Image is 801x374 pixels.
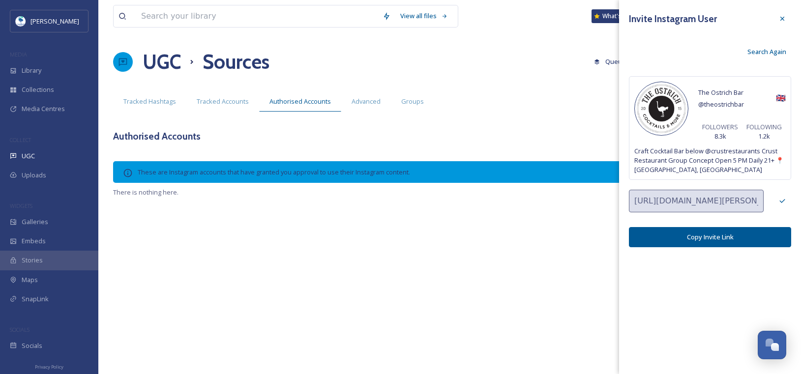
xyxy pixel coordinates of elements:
[22,217,48,227] span: Galleries
[35,364,63,370] span: Privacy Policy
[747,47,786,57] span: Search Again
[22,294,49,304] span: SnapLink
[634,146,786,175] span: Craft Cocktail Bar below @crustrestaurants Crust Restaurant Group Concept Open 5 PM Daily 21+ 📍[G...
[22,341,42,350] span: Socials
[758,132,770,141] span: 1.2k
[589,52,640,71] a: Queued
[589,52,635,71] button: Queued
[698,100,744,109] span: @ theostrichbar
[22,151,35,161] span: UGC
[746,122,782,132] span: FOLLOWING
[203,47,269,77] h1: Sources
[395,6,453,26] a: View all files
[352,97,381,106] span: Advanced
[714,132,726,141] span: 8.3k
[22,256,43,265] span: Stories
[758,331,786,359] button: Open Chat
[35,360,63,372] a: Privacy Policy
[22,275,38,285] span: Maps
[197,97,249,106] span: Tracked Accounts
[22,85,54,94] span: Collections
[10,326,30,333] span: SOCIALS
[629,12,717,26] h3: Invite Instagram User
[10,51,27,58] span: MEDIA
[401,97,424,106] span: Groups
[269,97,331,106] span: Authorised Accounts
[136,5,378,27] input: Search your library
[138,168,410,176] span: These are Instagram accounts that have granted you approval to use their Instagram content.
[30,17,79,26] span: [PERSON_NAME]
[10,202,32,209] span: WIDGETS
[637,84,686,133] img: 80638431_460969488146560_7204726867885031424_n.jpg
[22,171,46,180] span: Uploads
[123,97,176,106] span: Tracked Hashtags
[16,16,26,26] img: download.jpeg
[698,86,786,110] div: 🇬🇧
[10,136,31,144] span: COLLECT
[702,122,738,132] span: FOLLOWERS
[698,88,743,97] span: The Ostrich Bar
[143,47,181,77] a: UGC
[22,104,65,114] span: Media Centres
[113,129,201,144] h3: Authorised Accounts
[629,227,791,247] button: Copy Invite Link
[113,188,786,197] span: There is nothing here.
[22,236,46,246] span: Embeds
[22,66,41,75] span: Library
[592,9,641,23] a: What's New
